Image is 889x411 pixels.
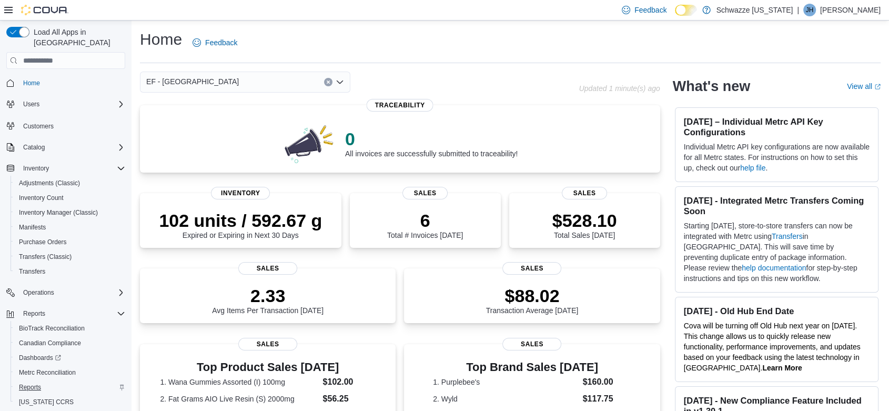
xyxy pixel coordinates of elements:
[11,176,129,191] button: Adjustments (Classic)
[15,322,125,335] span: BioTrack Reconciliation
[433,377,578,387] dt: 1. Purplebee's
[146,75,239,88] span: EF - [GEOGRAPHIC_DATA]
[23,122,54,131] span: Customers
[2,285,129,300] button: Operations
[15,381,45,394] a: Reports
[19,77,44,89] a: Home
[15,177,125,189] span: Adjustments (Classic)
[19,162,125,175] span: Inventory
[562,187,607,199] span: Sales
[23,288,54,297] span: Operations
[2,97,129,112] button: Users
[19,119,125,132] span: Customers
[2,75,129,91] button: Home
[15,366,80,379] a: Metrc Reconciliation
[19,324,85,333] span: BioTrack Reconciliation
[15,206,102,219] a: Inventory Manager (Classic)
[15,221,50,234] a: Manifests
[19,368,76,377] span: Metrc Reconciliation
[19,238,67,246] span: Purchase Orders
[806,4,814,16] span: JH
[11,321,129,336] button: BioTrack Reconciliation
[15,265,125,278] span: Transfers
[797,4,799,16] p: |
[15,337,125,349] span: Canadian Compliance
[19,354,61,362] span: Dashboards
[238,262,297,275] span: Sales
[19,194,64,202] span: Inventory Count
[159,210,322,239] div: Expired or Expiring in Next 30 Days
[140,29,182,50] h1: Home
[212,285,324,315] div: Avg Items Per Transaction [DATE]
[2,306,129,321] button: Reports
[552,210,617,231] p: $528.10
[29,27,125,48] span: Load All Apps in [GEOGRAPHIC_DATA]
[19,162,53,175] button: Inventory
[19,286,125,299] span: Operations
[15,192,125,204] span: Inventory Count
[19,339,81,347] span: Canadian Compliance
[323,393,376,405] dd: $56.25
[387,210,463,231] p: 6
[345,128,518,149] p: 0
[716,4,793,16] p: Schwazze [US_STATE]
[23,100,39,108] span: Users
[847,82,881,91] a: View allExternal link
[2,118,129,133] button: Customers
[11,336,129,350] button: Canadian Compliance
[19,383,41,392] span: Reports
[19,223,46,232] span: Manifests
[19,253,72,261] span: Transfers (Classic)
[212,285,324,306] p: 2.33
[11,365,129,380] button: Metrc Reconciliation
[634,5,666,15] span: Feedback
[762,364,802,372] strong: Learn More
[19,267,45,276] span: Transfers
[345,128,518,158] div: All invoices are successfully submitted to traceability!
[742,264,806,272] a: help documentation
[502,262,561,275] span: Sales
[11,350,129,365] a: Dashboards
[15,381,125,394] span: Reports
[15,352,125,364] span: Dashboards
[502,338,561,350] span: Sales
[684,195,870,216] h3: [DATE] - Integrated Metrc Transfers Coming Soon
[160,377,318,387] dt: 1. Wana Gummies Assorted (I) 100mg
[11,205,129,220] button: Inventory Manager (Classic)
[367,99,433,112] span: Traceability
[19,141,125,154] span: Catalog
[15,396,78,408] a: [US_STATE] CCRS
[11,220,129,235] button: Manifests
[19,120,58,133] a: Customers
[684,142,870,173] p: Individual Metrc API key configurations are now available for all Metrc states. For instructions ...
[684,322,861,372] span: Cova will be turning off Old Hub next year on [DATE]. This change allows us to quickly release ne...
[23,143,45,152] span: Catalog
[740,164,765,172] a: help file
[15,206,125,219] span: Inventory Manager (Classic)
[19,286,58,299] button: Operations
[160,394,318,404] dt: 2. Fat Grams AIO Live Resin (S) 2000mg
[820,4,881,16] p: [PERSON_NAME]
[2,161,129,176] button: Inventory
[387,210,463,239] div: Total # Invoices [DATE]
[486,285,579,306] p: $88.02
[874,84,881,90] svg: External link
[2,140,129,155] button: Catalog
[11,191,129,205] button: Inventory Count
[15,337,85,349] a: Canadian Compliance
[23,164,49,173] span: Inventory
[15,250,125,263] span: Transfers (Classic)
[11,264,129,279] button: Transfers
[579,84,660,93] p: Updated 1 minute(s) ago
[433,361,631,374] h3: Top Brand Sales [DATE]
[21,5,68,15] img: Cova
[11,380,129,395] button: Reports
[160,361,375,374] h3: Top Product Sales [DATE]
[19,179,80,187] span: Adjustments (Classic)
[684,306,870,316] h3: [DATE] - Old Hub End Date
[675,5,697,16] input: Dark Mode
[282,122,337,164] img: 0
[19,398,74,406] span: [US_STATE] CCRS
[19,98,44,111] button: Users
